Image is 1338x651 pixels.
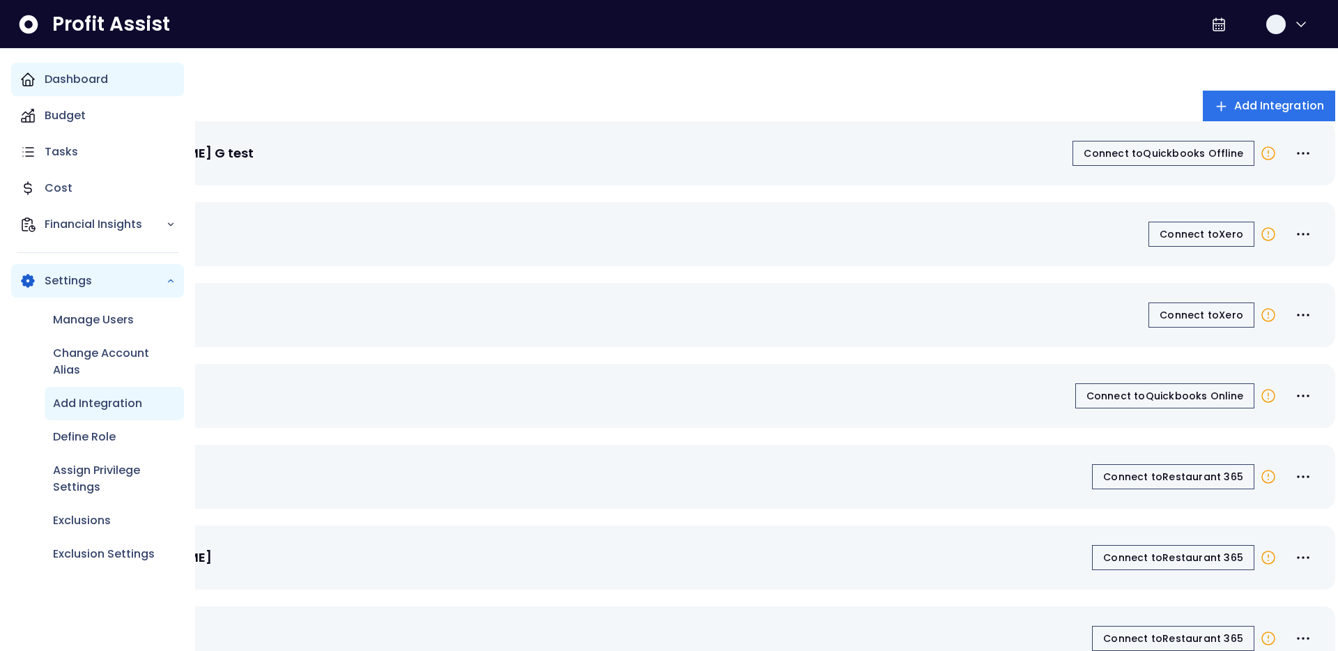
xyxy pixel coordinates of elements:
[1288,381,1318,411] button: More options
[1075,383,1254,408] button: Connect toQuickbooks Online
[1103,551,1243,565] span: Connect to Restaurant 365
[1288,542,1318,573] button: More options
[52,12,170,37] span: Profit Assist
[53,429,116,445] p: Define Role
[53,462,176,496] p: Assign Privilege Settings
[45,144,78,160] p: Tasks
[45,216,166,233] p: Financial Insights
[1148,302,1254,328] button: Connect toXero
[45,71,108,88] p: Dashboard
[45,107,86,124] p: Budget
[45,180,72,197] p: Cost
[1203,91,1336,121] button: Add Integration
[1288,138,1318,169] button: More options
[1092,626,1254,651] button: Connect toRestaurant 365
[45,273,166,289] p: Settings
[53,312,134,328] p: Manage Users
[1072,141,1254,166] button: Connect toQuickbooks Offline
[53,546,155,562] p: Exclusion Settings
[1103,631,1243,645] span: Connect to Restaurant 365
[1148,222,1254,247] button: Connect toXero
[53,512,111,529] p: Exclusions
[1086,389,1243,403] span: Connect to Quickbooks Online
[1288,461,1318,492] button: More options
[1160,227,1243,241] span: Connect to Xero
[1160,308,1243,322] span: Connect to Xero
[1234,98,1325,114] span: Add Integration
[1092,464,1254,489] button: Connect toRestaurant 365
[1288,219,1318,250] button: More options
[1103,470,1243,484] span: Connect to Restaurant 365
[1084,146,1243,160] span: Connect to Quickbooks Offline
[53,345,176,378] p: Change Account Alias
[1288,300,1318,330] button: More options
[53,395,142,412] p: Add Integration
[1092,545,1254,570] button: Connect toRestaurant 365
